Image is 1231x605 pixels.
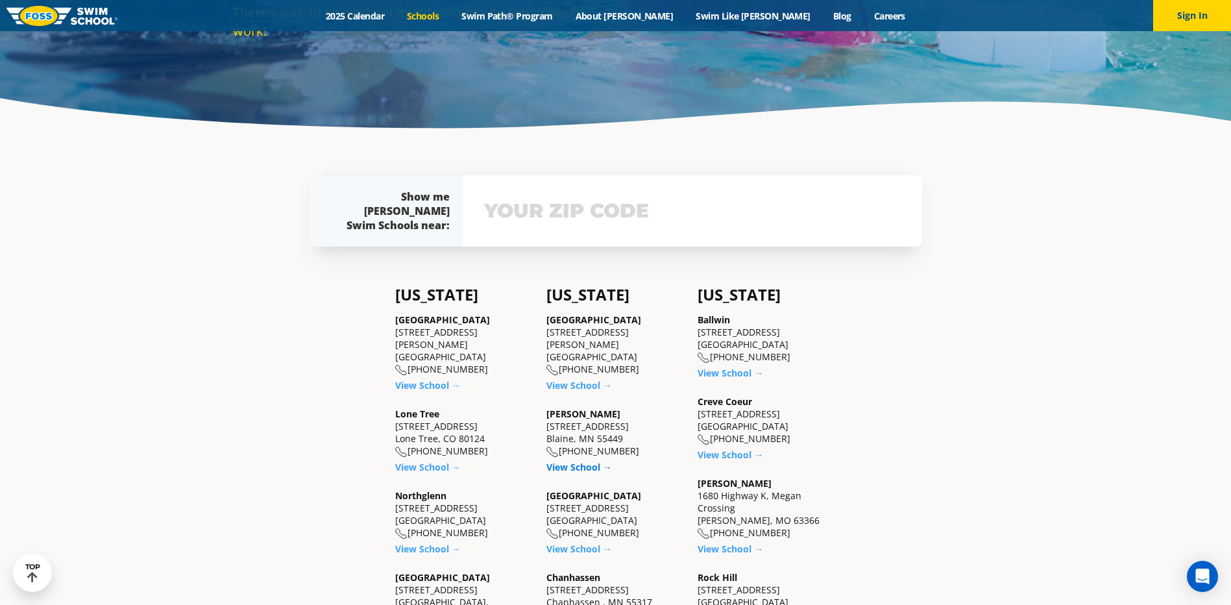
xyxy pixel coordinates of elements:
a: View School → [546,543,612,555]
img: location-phone-o-icon.svg [698,352,710,364]
a: View School → [698,543,763,555]
img: location-phone-o-icon.svg [698,434,710,445]
img: location-phone-o-icon.svg [395,447,408,458]
a: Rock Hill [698,571,737,584]
a: Swim Like [PERSON_NAME] [685,10,822,22]
a: About [PERSON_NAME] [564,10,685,22]
a: [GEOGRAPHIC_DATA] [395,571,490,584]
a: Creve Coeur [698,395,752,408]
a: [PERSON_NAME] [698,477,772,489]
a: [GEOGRAPHIC_DATA] [546,314,641,326]
a: View School → [546,461,612,473]
div: [STREET_ADDRESS] Lone Tree, CO 80124 [PHONE_NUMBER] [395,408,533,458]
a: View School → [698,367,763,379]
div: [STREET_ADDRESS] [GEOGRAPHIC_DATA] [PHONE_NUMBER] [395,489,533,539]
img: FOSS Swim School Logo [6,6,117,26]
img: location-phone-o-icon.svg [395,365,408,376]
img: location-phone-o-icon.svg [546,447,559,458]
h4: [US_STATE] [395,286,533,304]
div: 1680 Highway K, Megan Crossing [PERSON_NAME], MO 63366 [PHONE_NUMBER] [698,477,836,539]
div: [STREET_ADDRESS] [GEOGRAPHIC_DATA] [PHONE_NUMBER] [698,395,836,445]
a: View School → [395,379,461,391]
a: View School → [395,461,461,473]
a: Northglenn [395,489,446,502]
input: YOUR ZIP CODE [481,192,904,230]
h4: [US_STATE] [546,286,685,304]
img: location-phone-o-icon.svg [698,528,710,539]
a: [PERSON_NAME] [546,408,620,420]
a: [GEOGRAPHIC_DATA] [395,314,490,326]
a: Schools [396,10,450,22]
div: [STREET_ADDRESS][PERSON_NAME] [GEOGRAPHIC_DATA] [PHONE_NUMBER] [546,314,685,376]
img: location-phone-o-icon.svg [546,365,559,376]
div: [STREET_ADDRESS][PERSON_NAME] [GEOGRAPHIC_DATA] [PHONE_NUMBER] [395,314,533,376]
a: View School → [395,543,461,555]
a: View School → [698,449,763,461]
a: Blog [822,10,862,22]
h4: [US_STATE] [698,286,836,304]
img: location-phone-o-icon.svg [546,528,559,539]
div: [STREET_ADDRESS] [GEOGRAPHIC_DATA] [PHONE_NUMBER] [546,489,685,539]
div: [STREET_ADDRESS] [GEOGRAPHIC_DATA] [PHONE_NUMBER] [698,314,836,364]
a: [GEOGRAPHIC_DATA] [546,489,641,502]
div: Show me [PERSON_NAME] Swim Schools near: [335,190,450,232]
a: Lone Tree [395,408,439,420]
div: Open Intercom Messenger [1187,561,1218,592]
a: 2025 Calendar [315,10,396,22]
a: Chanhassen [546,571,600,584]
a: Swim Path® Program [450,10,564,22]
a: Careers [862,10,916,22]
a: View School → [546,379,612,391]
img: location-phone-o-icon.svg [395,528,408,539]
a: Ballwin [698,314,730,326]
div: [STREET_ADDRESS] Blaine, MN 55449 [PHONE_NUMBER] [546,408,685,458]
div: TOP [25,563,40,583]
